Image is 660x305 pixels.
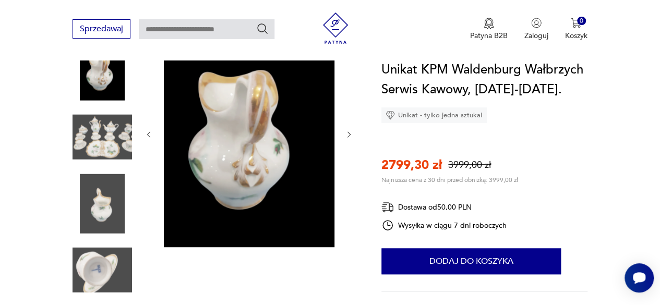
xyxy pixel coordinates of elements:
p: Patyna B2B [470,31,508,41]
a: Sprzedawaj [73,26,130,33]
button: Sprzedawaj [73,19,130,39]
img: Ikonka użytkownika [531,18,542,28]
p: Najniższa cena z 30 dni przed obniżką: 3999,00 zł [381,176,518,184]
div: Unikat - tylko jedna sztuka! [381,107,487,123]
img: Zdjęcie produktu Unikat KPM Waldenburg Wałbrzych Serwis Kawowy, 1855-1899. [73,240,132,300]
p: Zaloguj [524,31,548,41]
img: Zdjęcie produktu Unikat KPM Waldenburg Wałbrzych Serwis Kawowy, 1855-1899. [164,20,334,247]
button: 0Koszyk [565,18,587,41]
div: 0 [577,17,586,26]
p: Koszyk [565,31,587,41]
img: Zdjęcie produktu Unikat KPM Waldenburg Wałbrzych Serwis Kawowy, 1855-1899. [73,41,132,100]
img: Ikona koszyka [571,18,581,28]
button: Zaloguj [524,18,548,41]
iframe: Smartsupp widget button [625,263,654,292]
img: Ikona dostawy [381,201,394,214]
img: Ikona diamentu [386,111,395,120]
img: Zdjęcie produktu Unikat KPM Waldenburg Wałbrzych Serwis Kawowy, 1855-1899. [73,174,132,233]
button: Dodaj do koszyka [381,248,561,274]
img: Patyna - sklep z meblami i dekoracjami vintage [320,13,351,44]
button: Szukaj [256,22,269,35]
h1: Unikat KPM Waldenburg Wałbrzych Serwis Kawowy, [DATE]-[DATE]. [381,60,587,100]
div: Dostawa od 50,00 PLN [381,201,507,214]
img: Zdjęcie produktu Unikat KPM Waldenburg Wałbrzych Serwis Kawowy, 1855-1899. [73,107,132,167]
p: 2799,30 zł [381,156,442,174]
p: 3999,00 zł [448,158,491,172]
img: Ikona medalu [484,18,494,29]
button: Patyna B2B [470,18,508,41]
a: Ikona medaluPatyna B2B [470,18,508,41]
div: Wysyłka w ciągu 7 dni roboczych [381,219,507,231]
